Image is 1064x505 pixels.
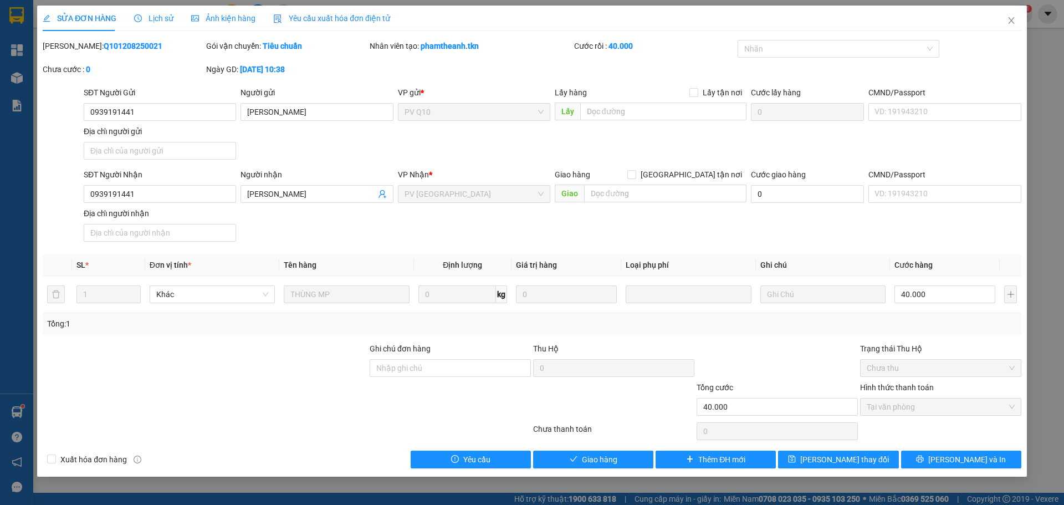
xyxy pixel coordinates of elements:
span: printer [916,455,924,464]
b: phamtheanh.tkn [421,42,479,50]
span: Ảnh kiện hàng [191,14,255,23]
div: SĐT Người Gửi [84,86,236,99]
span: Cước hàng [894,261,933,269]
b: Q101208250021 [104,42,162,50]
div: Người nhận [241,169,393,181]
span: edit [43,14,50,22]
span: Khác [156,286,268,303]
input: Dọc đường [580,103,746,120]
button: save[PERSON_NAME] thay đổi [778,451,898,468]
div: Trạng thái Thu Hộ [860,343,1021,355]
span: exclamation-circle [451,455,459,464]
input: Cước lấy hàng [751,103,864,121]
span: clock-circle [134,14,142,22]
input: Ghi chú đơn hàng [370,359,531,377]
button: plusThêm ĐH mới [656,451,776,468]
div: [PERSON_NAME]: [43,40,204,52]
span: Chưa thu [867,360,1015,376]
input: Ghi Chú [760,285,886,303]
span: Tổng cước [697,383,733,392]
span: plus [686,455,694,464]
div: Địa chỉ người gửi [84,125,236,137]
label: Cước lấy hàng [751,88,801,97]
span: Đơn vị tính [150,261,191,269]
span: info-circle [134,456,141,463]
span: picture [191,14,199,22]
input: Địa chỉ của người gửi [84,142,236,160]
div: Gói vận chuyển: [206,40,367,52]
button: checkGiao hàng [533,451,653,468]
div: Địa chỉ người nhận [84,207,236,220]
div: CMND/Passport [868,169,1021,181]
label: Hình thức thanh toán [860,383,934,392]
span: Yêu cầu xuất hóa đơn điện tử [273,14,390,23]
div: Chưa thanh toán [532,423,695,442]
span: kg [496,285,507,303]
span: VP Nhận [398,170,429,179]
span: Yêu cầu [463,453,490,466]
span: Giao hàng [555,170,590,179]
div: VP gửi [398,86,550,99]
label: Cước giao hàng [751,170,806,179]
span: Lấy tận nơi [698,86,746,99]
div: Người gửi [241,86,393,99]
input: Cước giao hàng [751,185,864,203]
span: PV Q10 [405,104,544,120]
div: Tổng: 1 [47,318,411,330]
span: SL [76,261,85,269]
span: Thu Hộ [533,344,559,353]
img: icon [273,14,282,23]
span: Tại văn phòng [867,399,1015,415]
span: Giá trị hàng [516,261,557,269]
div: Ngày GD: [206,63,367,75]
button: Close [996,6,1027,37]
input: Dọc đường [584,185,746,202]
span: Định lượng [443,261,482,269]
div: CMND/Passport [868,86,1021,99]
span: save [788,455,796,464]
button: exclamation-circleYêu cầu [411,451,531,468]
b: [DATE] 10:38 [240,65,285,74]
span: Lấy [555,103,580,120]
span: [PERSON_NAME] và In [928,453,1006,466]
span: Lấy hàng [555,88,587,97]
span: Giao [555,185,584,202]
span: Lịch sử [134,14,173,23]
span: Tên hàng [284,261,316,269]
span: SỬA ĐƠN HÀNG [43,14,116,23]
span: Giao hàng [582,453,617,466]
span: PV Hòa Thành [405,186,544,202]
button: delete [47,285,65,303]
span: close [1007,16,1016,25]
span: [GEOGRAPHIC_DATA] tận nơi [636,169,746,181]
th: Loại phụ phí [621,254,755,276]
input: VD: Bàn, Ghế [284,285,409,303]
input: Địa chỉ của người nhận [84,224,236,242]
span: check [570,455,577,464]
b: Tiêu chuẩn [263,42,302,50]
div: Chưa cước : [43,63,204,75]
button: printer[PERSON_NAME] và In [901,451,1021,468]
span: user-add [378,190,387,198]
div: Nhân viên tạo: [370,40,572,52]
button: plus [1004,285,1016,303]
b: 0 [86,65,90,74]
th: Ghi chú [756,254,890,276]
input: 0 [516,285,617,303]
span: Thêm ĐH mới [698,453,745,466]
b: 40.000 [608,42,633,50]
label: Ghi chú đơn hàng [370,344,431,353]
span: Xuất hóa đơn hàng [56,453,131,466]
div: SĐT Người Nhận [84,169,236,181]
span: [PERSON_NAME] thay đổi [800,453,889,466]
div: Cước rồi : [574,40,735,52]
